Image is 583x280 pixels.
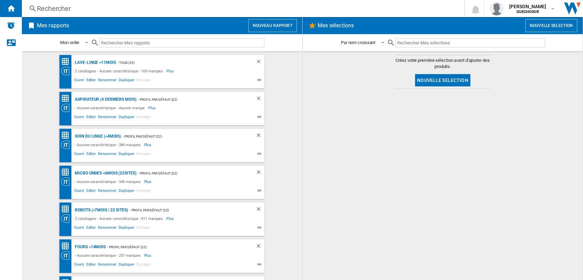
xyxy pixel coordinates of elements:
div: Classement des prix [61,131,73,140]
div: Classement des prix [61,94,73,103]
div: Supprimer [255,95,264,104]
span: Renommer [97,224,117,233]
span: Plus [166,214,175,223]
button: Nouveau rapport [248,19,297,32]
span: Partager [135,114,152,122]
span: Créez votre première sélection avant d'ajouter des produits. [395,57,490,70]
div: - Profil par défaut (22) [128,206,242,214]
div: Vision Catégorie [61,104,73,112]
div: Vision Catégorie [61,251,73,260]
div: Supprimer [255,243,264,251]
span: Dupliquer [117,224,135,233]
div: Mon ordre [60,40,79,45]
span: Dupliquer [117,261,135,269]
span: Ouvrir [73,187,85,196]
span: Renommer [97,114,117,122]
span: Plus [166,67,175,75]
span: Partager [135,187,152,196]
img: profile.jpg [490,2,503,15]
b: QUECHOISIR [516,10,539,14]
div: Micro ondes <6mois (22sites) [73,169,136,178]
div: Supprimer [255,132,264,141]
span: Ouvrir [73,224,85,233]
div: Vision Catégorie [61,141,73,149]
span: Editer [85,261,97,269]
span: Editer [85,114,97,122]
span: Plus [148,104,157,112]
div: Classement des prix [61,168,73,177]
div: Supprimer [255,58,264,67]
div: - Profil par défaut (22) [136,95,242,104]
div: - Profil par défaut (22) [106,243,242,251]
div: - Aucune caractéristique - 384 marques [73,141,144,149]
span: Editer [85,224,97,233]
button: Nouvelle selection [415,74,470,86]
span: Ouvrir [73,151,85,159]
div: Rechercher [37,4,446,13]
img: alerts-logo.svg [7,21,15,29]
div: 2 catalogues - Aucune caractéristique - 169 marques [73,67,166,75]
div: Classement des prix [61,205,73,213]
div: Classement des prix [61,242,73,250]
button: Nouvelle selection [525,19,577,32]
div: - Aucune caractéristique - 257 marques [73,251,144,260]
div: - Profil par défaut (22) [136,169,242,178]
div: Supprimer [255,169,264,178]
div: - Aucune caractéristique - 345 marques [73,178,144,186]
span: Partager [135,151,152,159]
h2: Mes rapports [36,19,70,32]
span: Dupliquer [117,114,135,122]
span: Renommer [97,77,117,85]
span: Plus [144,178,152,186]
div: Vision Catégorie [61,67,73,75]
div: Soin du linge (<4mois) [73,132,121,141]
div: Vision Catégorie [61,214,73,223]
span: Editer [85,187,97,196]
div: Par nom croissant [341,40,375,45]
span: Dupliquer [117,187,135,196]
div: - TOUS (25) [116,58,242,67]
span: Renommer [97,187,117,196]
span: Renommer [97,261,117,269]
span: Partager [135,261,152,269]
div: 2 catalogues - Aucune caractéristique - 411 marques [73,214,166,223]
div: - Aucune caractéristique - Aucune marque [73,104,148,112]
span: Editer [85,151,97,159]
input: Rechercher Mes rapports [99,38,264,47]
div: Fours <14mois [73,243,106,251]
span: Plus [144,141,152,149]
span: Ouvrir [73,114,85,122]
span: Dupliquer [117,77,135,85]
h2: Mes sélections [316,19,355,32]
div: Robots (<7mois | 22 sites) [73,206,128,214]
span: Partager [135,77,152,85]
span: Ouvrir [73,261,85,269]
div: Vision Catégorie [61,178,73,186]
span: Partager [135,224,152,233]
div: Supprimer [255,206,264,214]
span: Editer [85,77,97,85]
span: Ouvrir [73,77,85,85]
span: Plus [144,251,152,260]
span: Dupliquer [117,151,135,159]
span: Renommer [97,151,117,159]
div: Aspirateur (4 derniers mois) [73,95,136,104]
input: Rechercher Mes sélections [395,38,545,47]
span: [PERSON_NAME] [509,3,546,10]
div: - Profil par défaut (22) [121,132,242,141]
div: Classement des prix [61,57,73,66]
div: Lave-linge <11mois [73,58,116,67]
